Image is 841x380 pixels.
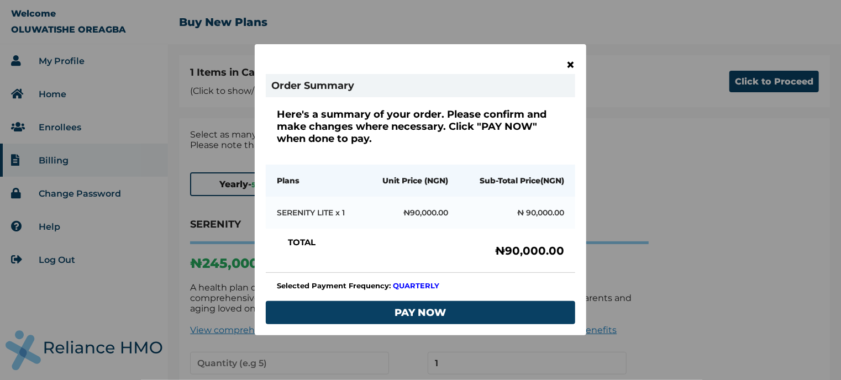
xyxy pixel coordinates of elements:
h3: ₦ 90,000.00 [495,244,564,257]
h3: Selected Payment Frequency: [277,281,564,290]
strong: QUARTERLY [393,281,439,290]
th: Plans [266,165,364,197]
th: Unit Price (NGN) [364,165,459,197]
td: ₦ 90,000.00 [364,197,459,229]
span: × [566,55,575,74]
td: ₦ 90,000.00 [459,197,575,229]
h1: Order Summary [266,74,575,97]
td: SERENITY LITE x 1 [266,197,364,229]
th: Sub-Total Price(NGN) [459,165,575,197]
h2: TOTAL [288,237,316,247]
h2: Here's a summary of your order. Please confirm and make changes where necessary. Click "PAY NOW" ... [277,108,564,145]
button: PAY NOW [266,301,575,324]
